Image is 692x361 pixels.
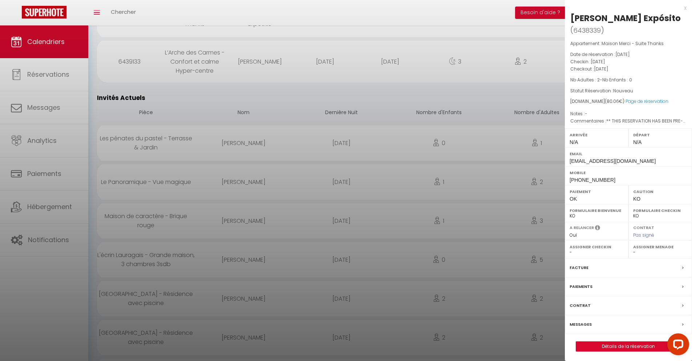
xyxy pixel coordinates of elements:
[570,188,624,195] label: Paiement
[570,207,624,214] label: Formulaire Bienvenue
[585,111,587,117] span: -
[570,40,687,47] p: Appartement :
[570,158,656,164] span: [EMAIL_ADDRESS][DOMAIN_NAME]
[570,150,687,157] label: Email
[633,243,687,250] label: Assigner Menage
[570,243,624,250] label: Assigner Checkin
[633,225,654,229] label: Contrat
[633,207,687,214] label: Formulaire Checkin
[594,66,608,72] span: [DATE]
[570,131,624,139] label: Arrivée
[626,98,668,104] a: Page de réservation
[570,77,600,83] span: Nb Adultes : 2
[570,65,687,73] p: Checkout :
[591,59,605,65] span: [DATE]
[633,131,687,139] label: Départ
[570,98,687,105] div: [DOMAIN_NAME]
[633,188,687,195] label: Caution
[602,40,664,47] span: Maison Merci - Suite Thanks
[570,177,615,183] span: [PHONE_NUMBER]
[570,196,577,202] span: OK
[570,12,681,24] div: [PERSON_NAME] Expósito
[661,330,692,361] iframe: LiveChat chat widget
[633,232,654,238] span: Pas signé
[565,4,687,12] div: x
[573,26,601,35] span: 6438339
[570,51,687,58] p: Date de réservation :
[613,88,633,94] span: Nouveau
[570,76,687,84] p: -
[570,225,594,231] label: A relancer
[570,58,687,65] p: Checkin :
[633,196,640,202] span: KO
[570,283,592,290] label: Paiements
[605,98,624,104] span: ( €)
[570,110,687,117] p: Notes :
[607,98,619,104] span: 80.06
[570,321,592,328] label: Messages
[602,77,632,83] span: Nb Enfants : 0
[615,51,630,57] span: [DATE]
[633,139,642,145] span: N/A
[570,169,687,176] label: Mobile
[570,264,588,272] label: Facture
[570,25,604,35] span: ( )
[576,342,681,351] a: Détails de la réservation
[570,139,578,145] span: N/A
[570,117,687,125] p: Commentaires :
[595,225,600,233] i: Sélectionner OUI si vous souhaiter envoyer les séquences de messages post-checkout
[570,87,687,95] p: Statut Réservation :
[570,302,591,309] label: Contrat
